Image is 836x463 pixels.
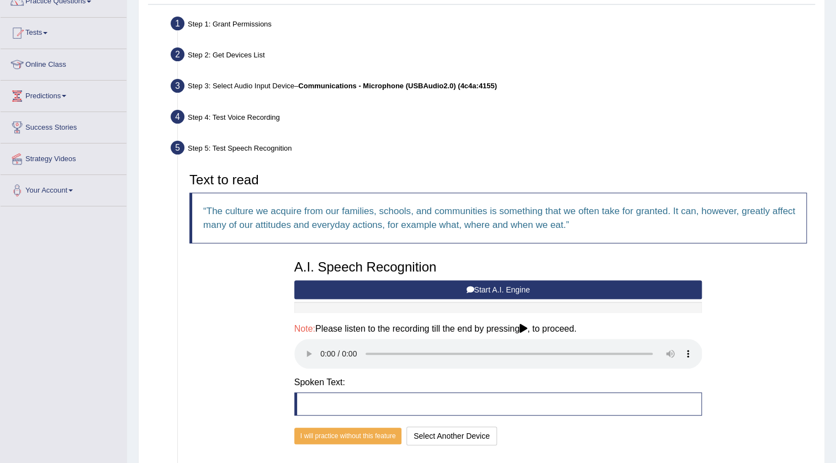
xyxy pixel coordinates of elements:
[294,377,702,387] h4: Spoken Text:
[294,324,315,333] span: Note:
[1,81,126,108] a: Predictions
[406,427,497,445] button: Select Another Device
[166,44,819,68] div: Step 2: Get Devices List
[166,137,819,162] div: Step 5: Test Speech Recognition
[294,428,402,444] button: I will practice without this feature
[1,112,126,140] a: Success Stories
[189,173,807,187] h3: Text to read
[1,18,126,45] a: Tests
[166,76,819,100] div: Step 3: Select Audio Input Device
[298,82,497,90] b: Communications - Microphone (USBAudio2.0) (4c4a:4155)
[1,49,126,77] a: Online Class
[1,143,126,171] a: Strategy Videos
[294,260,702,274] h3: A.I. Speech Recognition
[166,107,819,131] div: Step 4: Test Voice Recording
[166,13,819,38] div: Step 1: Grant Permissions
[203,206,795,230] q: The culture we acquire from our families, schools, and communities is something that we often tak...
[294,324,702,334] h4: Please listen to the recording till the end by pressing , to proceed.
[1,175,126,203] a: Your Account
[294,82,497,90] span: –
[294,280,702,299] button: Start A.I. Engine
